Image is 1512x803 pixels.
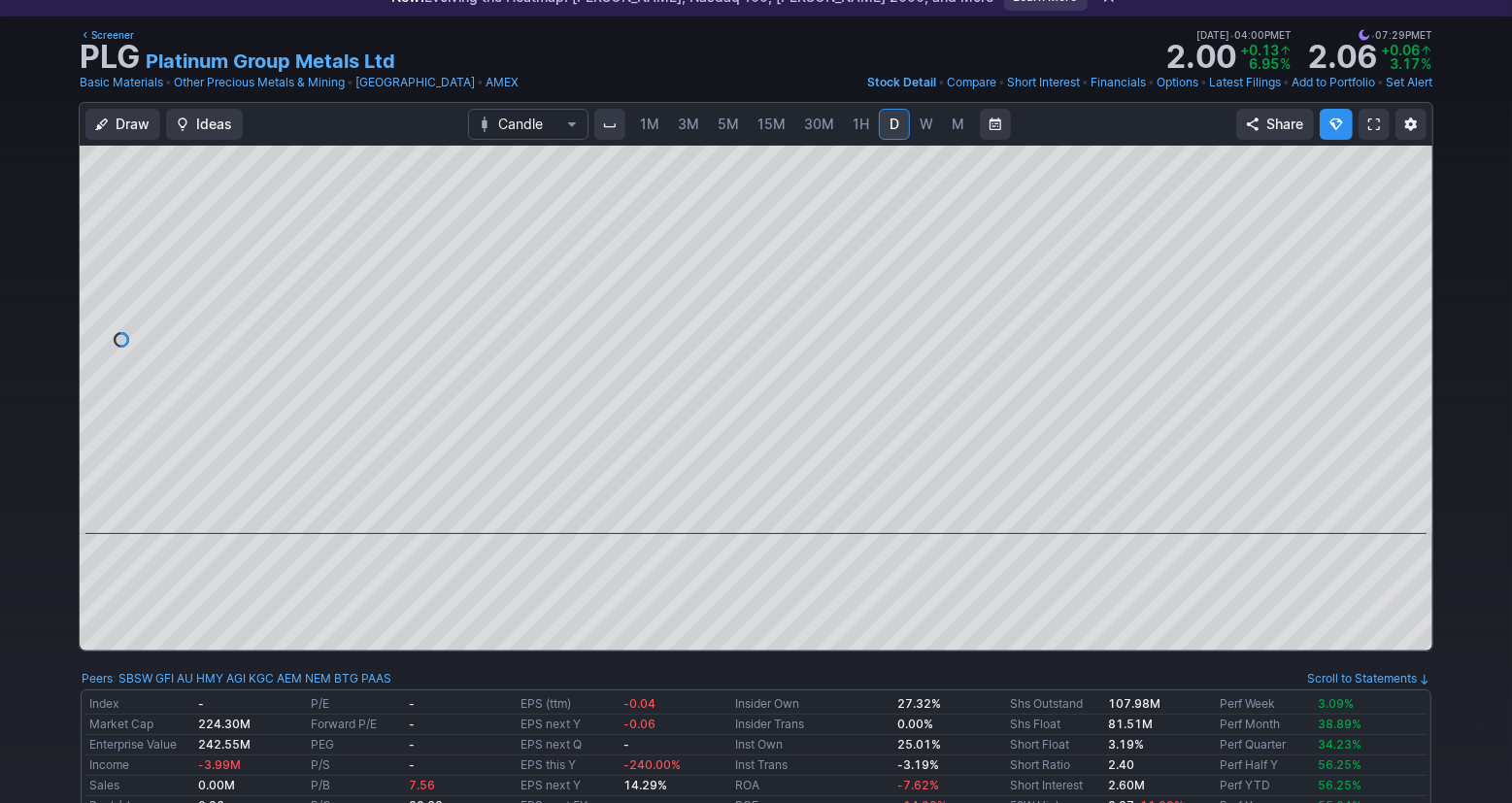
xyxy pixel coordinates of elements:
h1: PLG [80,42,140,73]
span: 07:29PM ET [1359,26,1432,44]
span: -0.04 [623,696,655,711]
span: +0.13 [1240,42,1279,58]
a: Basic Materials [80,73,163,92]
b: 3.19% [1108,737,1144,752]
span: Latest Filings [1209,75,1281,89]
span: -240.00% [623,757,681,772]
span: 1H [853,116,869,132]
td: Inst Own [731,735,893,755]
td: ROA [731,776,893,796]
span: • [1283,73,1290,92]
span: • [998,73,1005,92]
a: Short Float [1010,737,1069,752]
a: 2.60M [1108,778,1145,792]
td: EPS next Y [517,715,619,735]
td: Perf Week [1216,694,1314,715]
td: Insider Own [731,694,893,715]
span: • [1370,26,1375,44]
button: Interval [594,109,625,140]
td: Shs Outstand [1006,694,1104,715]
span: M [952,116,964,132]
a: Latest Filings [1209,73,1281,92]
a: Financials [1091,73,1146,92]
span: 15M [757,116,786,132]
span: [DATE] 04:00PM ET [1196,26,1292,44]
span: • [347,73,353,92]
button: Explore new features [1320,109,1353,140]
span: 56.25% [1318,757,1361,772]
span: 6.95 [1249,55,1279,72]
span: % [1422,55,1432,72]
td: Perf YTD [1216,776,1314,796]
a: Add to Portfolio [1292,73,1375,92]
span: -3.99M [198,757,241,772]
b: 242.55M [198,737,251,752]
b: 107.98M [1108,696,1160,711]
strong: 2.00 [1166,42,1236,73]
span: 7.56 [409,778,435,792]
td: Shs Float [1006,715,1104,735]
span: • [1082,73,1089,92]
a: PAAS [361,669,391,688]
b: - [409,737,415,752]
span: 1M [640,116,659,132]
td: PEG [307,735,405,755]
td: Perf Half Y [1216,755,1314,776]
a: D [879,109,910,140]
a: KGC [249,669,274,688]
a: Short Ratio [1010,757,1070,772]
span: • [1200,73,1207,92]
b: 25.01% [897,737,941,752]
a: NEM [305,669,331,688]
a: 2.40 [1108,757,1134,772]
span: 56.25% [1318,778,1361,792]
span: D [890,116,899,132]
td: Enterprise Value [85,735,194,755]
a: AEM [277,669,302,688]
span: 30M [804,116,834,132]
td: P/S [307,755,405,776]
b: 81.51M [1108,717,1153,731]
b: -3.19% [897,757,939,772]
span: • [938,73,945,92]
a: Fullscreen [1359,109,1390,140]
span: 3.17 [1390,55,1420,72]
a: Screener [80,26,134,44]
b: 27.32% [897,696,941,711]
button: Share [1236,109,1314,140]
td: EPS this Y [517,755,619,776]
div: : [82,669,391,688]
a: BTG [334,669,358,688]
td: Inst Trans [731,755,893,776]
a: 1M [631,109,668,140]
b: - [623,737,629,752]
span: % [1280,55,1291,72]
td: P/B [307,776,405,796]
a: 15M [749,109,794,140]
button: Range [980,109,1011,140]
span: Share [1266,115,1303,134]
a: 30M [795,109,843,140]
span: -7.62% [897,778,939,792]
span: • [1229,26,1234,44]
a: [GEOGRAPHIC_DATA] [355,73,475,92]
a: AMEX [486,73,519,92]
a: Short Interest [1007,73,1080,92]
a: SBSW [118,669,152,688]
span: 3.09% [1318,696,1354,711]
span: 3M [678,116,699,132]
button: Draw [85,109,160,140]
a: Compare [947,73,996,92]
td: EPS next Y [517,776,619,796]
a: AU [177,669,193,688]
td: Perf Quarter [1216,735,1314,755]
td: P/E [307,694,405,715]
span: • [1377,73,1384,92]
td: Insider Trans [731,715,893,735]
b: 14.29% [623,778,667,792]
button: Ideas [166,109,243,140]
a: M [943,109,974,140]
b: 0.00M [198,778,235,792]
